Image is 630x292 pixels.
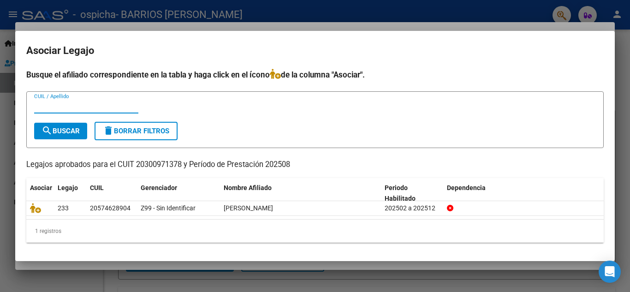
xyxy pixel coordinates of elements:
datatable-header-cell: CUIL [86,178,137,209]
mat-icon: search [42,125,53,136]
span: Buscar [42,127,80,135]
div: 20574628904 [90,203,131,214]
datatable-header-cell: Asociar [26,178,54,209]
button: Buscar [34,123,87,139]
span: 233 [58,204,69,212]
span: Legajo [58,184,78,191]
span: Borrar Filtros [103,127,169,135]
datatable-header-cell: Periodo Habilitado [381,178,443,209]
span: Gerenciador [141,184,177,191]
h4: Busque el afiliado correspondiente en la tabla y haga click en el ícono de la columna "Asociar". [26,69,604,81]
span: Z99 - Sin Identificar [141,204,196,212]
div: Open Intercom Messenger [599,261,621,283]
span: Nombre Afiliado [224,184,272,191]
datatable-header-cell: Gerenciador [137,178,220,209]
span: CUIL [90,184,104,191]
datatable-header-cell: Legajo [54,178,86,209]
div: 1 registros [26,220,604,243]
button: Borrar Filtros [95,122,178,140]
div: 202502 a 202512 [385,203,440,214]
span: Dependencia [447,184,486,191]
datatable-header-cell: Dependencia [443,178,604,209]
mat-icon: delete [103,125,114,136]
span: CORIA TIZIANO ALEJANDRO [224,204,273,212]
p: Legajos aprobados para el CUIT 20300971378 y Período de Prestación 202508 [26,159,604,171]
span: Periodo Habilitado [385,184,416,202]
datatable-header-cell: Nombre Afiliado [220,178,381,209]
h2: Asociar Legajo [26,42,604,60]
span: Asociar [30,184,52,191]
